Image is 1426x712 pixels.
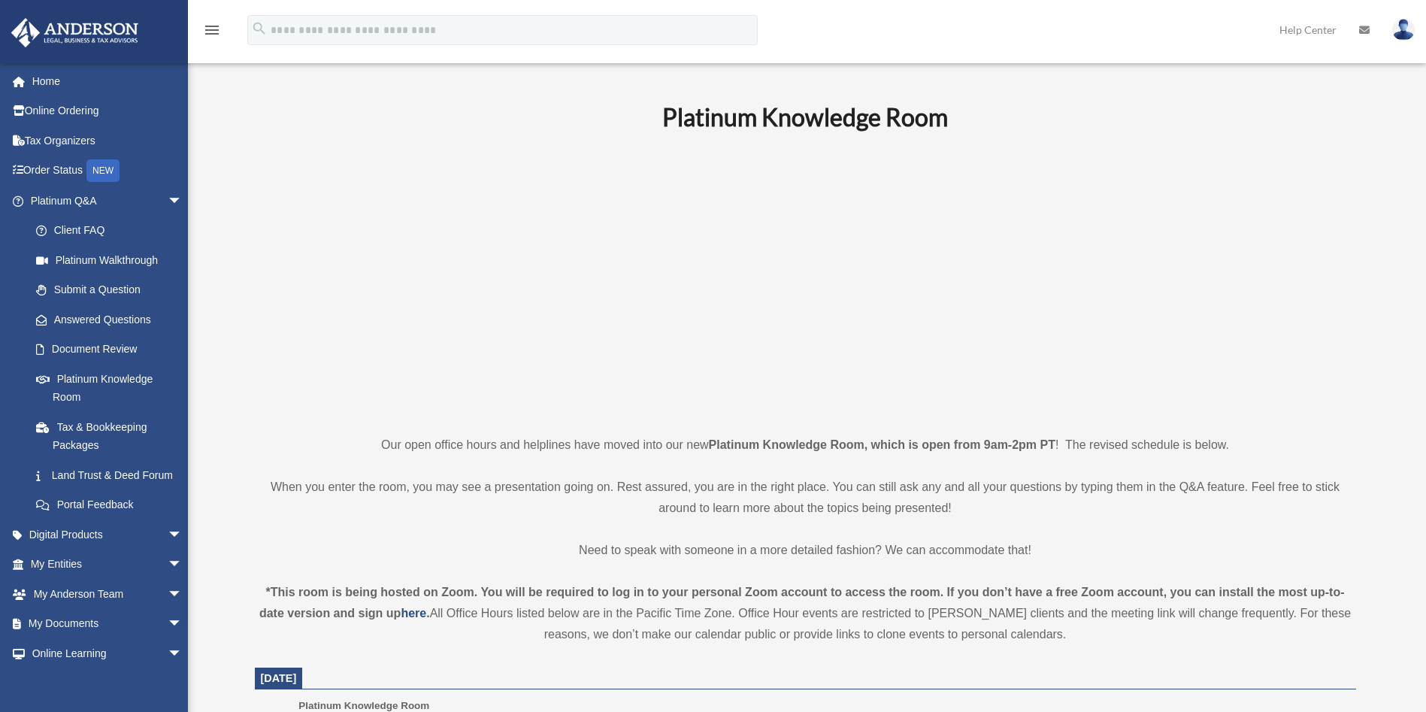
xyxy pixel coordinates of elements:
p: Need to speak with someone in a more detailed fashion? We can accommodate that! [255,540,1356,561]
div: NEW [86,159,120,182]
a: Platinum Knowledge Room [21,364,198,412]
a: Home [11,66,205,96]
div: All Office Hours listed below are in the Pacific Time Zone. Office Hour events are restricted to ... [255,582,1356,645]
a: My Entitiesarrow_drop_down [11,550,205,580]
a: Tax Organizers [11,126,205,156]
iframe: 231110_Toby_KnowledgeRoom [580,153,1031,407]
strong: Platinum Knowledge Room, which is open from 9am-2pm PT [709,438,1055,451]
a: Document Review [21,335,205,365]
span: arrow_drop_down [168,638,198,669]
a: Online Learningarrow_drop_down [11,638,205,668]
span: arrow_drop_down [168,550,198,580]
img: Anderson Advisors Platinum Portal [7,18,143,47]
a: Platinum Walkthrough [21,245,205,275]
a: Portal Feedback [21,490,205,520]
a: Client FAQ [21,216,205,246]
p: When you enter the room, you may see a presentation going on. Rest assured, you are in the right ... [255,477,1356,519]
a: Online Ordering [11,96,205,126]
a: Platinum Q&Aarrow_drop_down [11,186,205,216]
i: menu [203,21,221,39]
span: arrow_drop_down [168,520,198,550]
strong: . [426,607,429,620]
a: here [401,607,426,620]
a: Tax & Bookkeeping Packages [21,412,205,460]
a: My Anderson Teamarrow_drop_down [11,579,205,609]
span: Platinum Knowledge Room [298,700,429,711]
a: My Documentsarrow_drop_down [11,609,205,639]
a: menu [203,26,221,39]
span: arrow_drop_down [168,579,198,610]
i: search [251,20,268,37]
p: Our open office hours and helplines have moved into our new ! The revised schedule is below. [255,435,1356,456]
span: arrow_drop_down [168,609,198,640]
a: Answered Questions [21,304,205,335]
b: Platinum Knowledge Room [662,102,948,132]
span: [DATE] [261,672,297,684]
img: User Pic [1392,19,1415,41]
a: Digital Productsarrow_drop_down [11,520,205,550]
a: Land Trust & Deed Forum [21,460,205,490]
strong: *This room is being hosted on Zoom. You will be required to log in to your personal Zoom account ... [259,586,1345,620]
a: Submit a Question [21,275,205,305]
a: Order StatusNEW [11,156,205,186]
span: arrow_drop_down [168,186,198,217]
